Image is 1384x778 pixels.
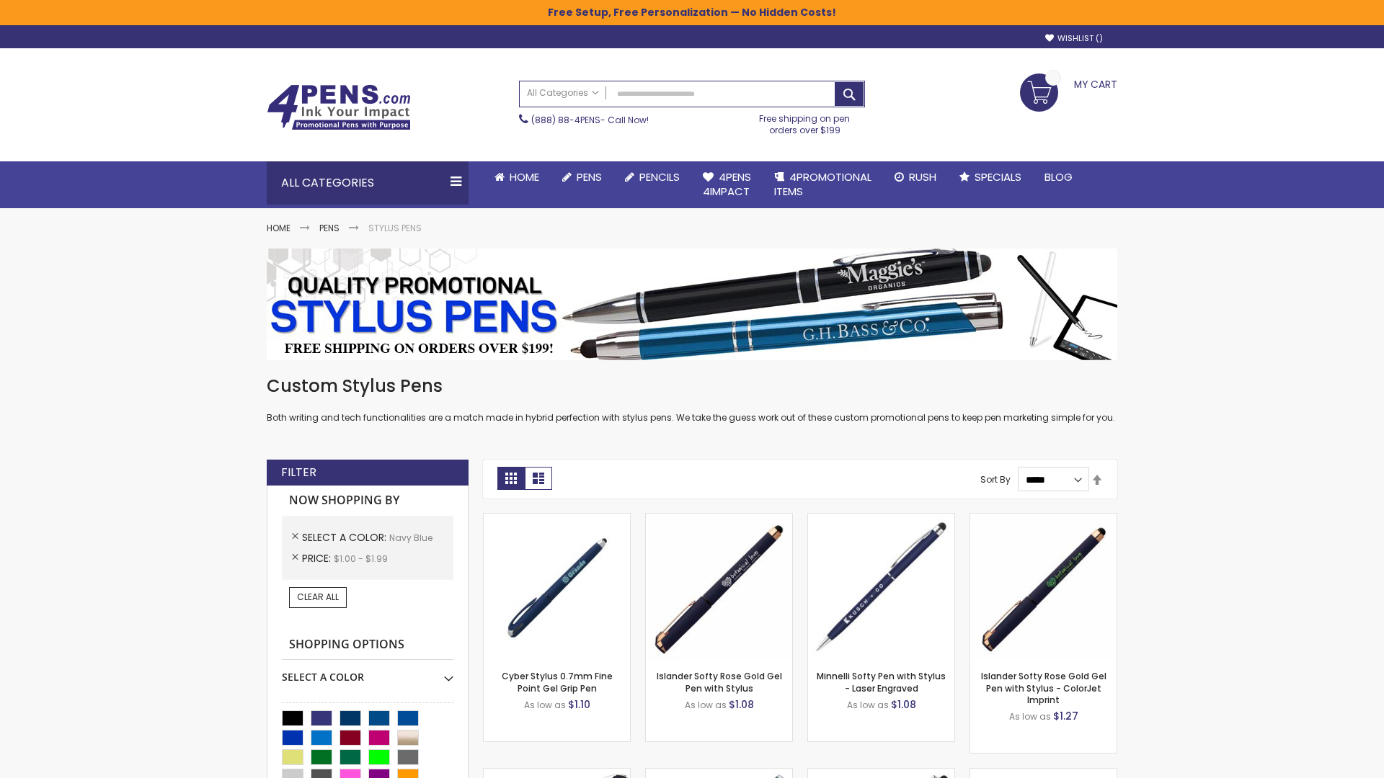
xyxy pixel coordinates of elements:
label: Sort By [980,473,1011,486]
a: Wishlist [1045,33,1103,44]
strong: Filter [281,465,316,480]
img: Islander Softy Rose Gold Gel Pen with Stylus-Navy Blue [646,514,792,660]
img: Stylus Pens [267,249,1117,360]
img: 4Pens Custom Pens and Promotional Products [267,84,411,130]
strong: Shopping Options [282,630,453,661]
a: Blog [1033,161,1084,193]
span: Pencils [639,169,680,184]
a: Minnelli Softy Pen with Stylus - Laser Engraved-Navy Blue [808,513,954,525]
a: 4Pens4impact [691,161,763,208]
img: Islander Softy Rose Gold Gel Pen with Stylus - ColorJet Imprint-Navy Blue [970,514,1117,660]
span: All Categories [527,87,599,99]
span: Price [302,551,334,565]
a: Home [267,222,290,234]
span: Home [510,169,539,184]
a: All Categories [520,81,606,105]
span: - Call Now! [531,114,649,126]
a: Pencils [613,161,691,193]
div: Both writing and tech functionalities are a match made in hybrid perfection with stylus pens. We ... [267,375,1117,424]
h1: Custom Stylus Pens [267,375,1117,398]
span: Navy Blue [389,532,432,544]
span: As low as [1009,710,1051,723]
div: All Categories [267,161,469,205]
a: Minnelli Softy Pen with Stylus - Laser Engraved [817,670,946,694]
a: Islander Softy Rose Gold Gel Pen with Stylus [657,670,782,694]
a: (888) 88-4PENS [531,114,600,126]
div: Free shipping on pen orders over $199 [745,107,866,136]
span: $1.00 - $1.99 [334,553,388,565]
span: Clear All [297,591,339,603]
strong: Now Shopping by [282,486,453,516]
span: $1.10 [568,697,590,712]
span: Rush [909,169,936,184]
strong: Grid [497,467,525,490]
span: Blog [1044,169,1073,184]
span: As low as [685,699,727,711]
span: 4PROMOTIONAL ITEMS [774,169,871,199]
img: Minnelli Softy Pen with Stylus - Laser Engraved-Navy Blue [808,514,954,660]
strong: Stylus Pens [368,222,422,234]
a: Islander Softy Rose Gold Gel Pen with Stylus - ColorJet Imprint-Navy Blue [970,513,1117,525]
span: Pens [577,169,602,184]
span: As low as [524,699,566,711]
img: Cyber Stylus 0.7mm Fine Point Gel Grip Pen-Navy Blue [484,514,630,660]
span: Select A Color [302,530,389,545]
span: $1.27 [1053,709,1078,723]
a: Cyber Stylus 0.7mm Fine Point Gel Grip Pen [502,670,613,694]
a: Home [483,161,551,193]
a: 4PROMOTIONALITEMS [763,161,883,208]
a: Islander Softy Rose Gold Gel Pen with Stylus - ColorJet Imprint [981,670,1106,705]
span: Specials [975,169,1021,184]
a: Specials [948,161,1033,193]
a: Pens [319,222,340,234]
span: $1.08 [729,697,754,712]
span: $1.08 [891,697,916,712]
span: As low as [847,699,889,711]
a: Clear All [289,587,347,607]
a: Islander Softy Rose Gold Gel Pen with Stylus-Navy Blue [646,513,792,525]
a: Rush [883,161,948,193]
a: Cyber Stylus 0.7mm Fine Point Gel Grip Pen-Navy Blue [484,513,630,525]
a: Pens [551,161,613,193]
span: 4Pens 4impact [703,169,751,199]
div: Select A Color [282,660,453,684]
